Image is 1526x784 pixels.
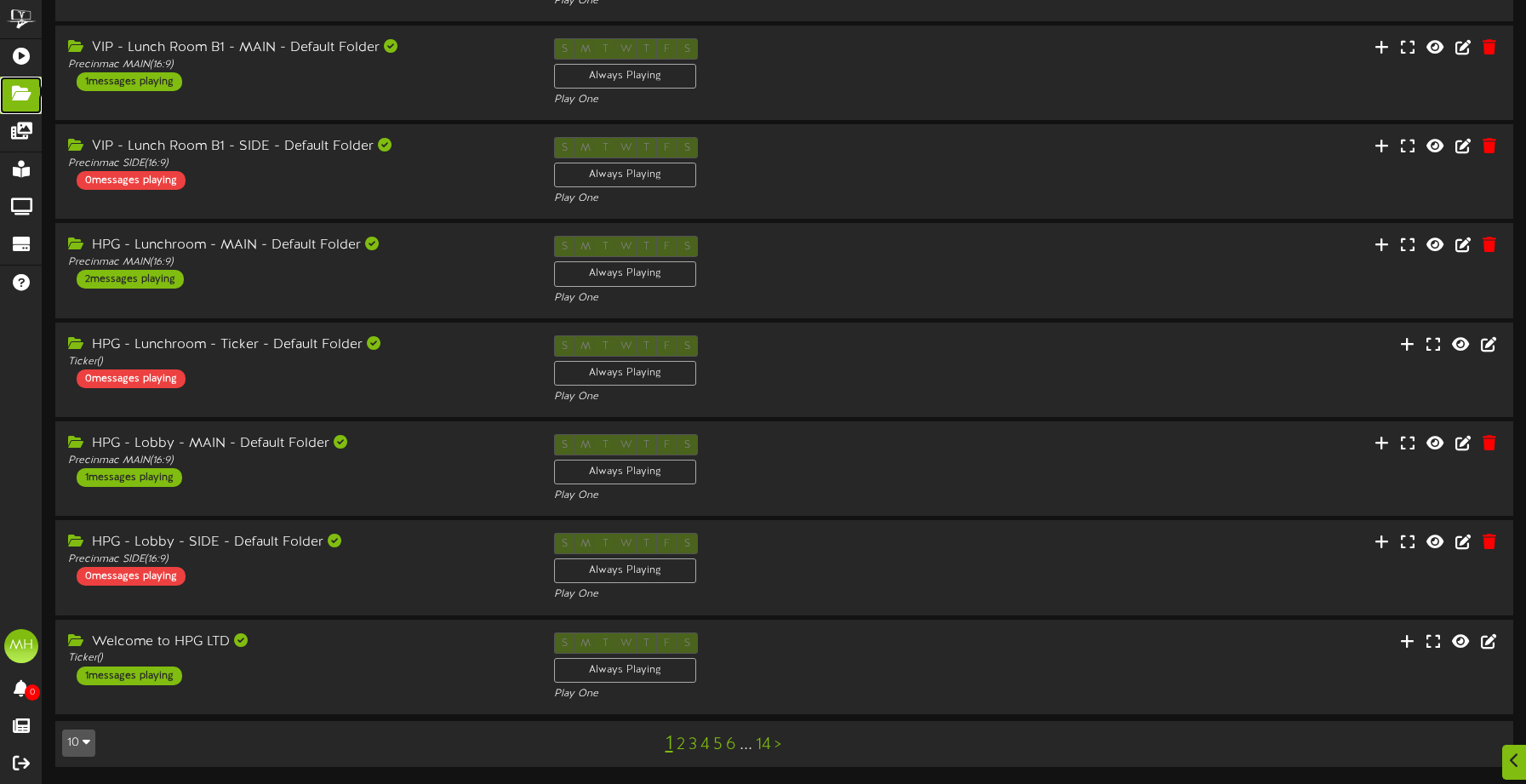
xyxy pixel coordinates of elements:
div: Welcome to HPG LTD [68,632,529,652]
a: 2 [677,735,685,754]
div: Ticker ( ) [68,355,529,369]
div: Precinmac MAIN ( 16:9 ) [68,255,529,270]
div: HPG - Lunchroom - MAIN - Default Folder [68,236,529,255]
div: Play One [554,93,1014,107]
a: 3 [689,735,697,754]
a: 14 [756,735,771,754]
div: Play One [554,291,1014,306]
div: VIP - Lunch Room B1 - MAIN - Default Folder [68,38,529,58]
div: Play One [554,489,1014,503]
div: 2 messages playing [77,270,184,289]
div: Precinmac MAIN ( 16:9 ) [68,454,529,468]
div: Play One [554,587,1014,602]
button: 10 [62,730,95,757]
a: 5 [713,735,723,754]
div: 1 messages playing [77,468,182,487]
div: 1 messages playing [77,72,182,91]
div: Always Playing [554,460,696,484]
div: Precinmac SIDE ( 16:9 ) [68,157,529,171]
div: 0 messages playing [77,171,186,190]
div: Always Playing [554,163,696,187]
div: VIP - Lunch Room B1 - SIDE - Default Folder [68,137,529,157]
div: Always Playing [554,658,696,683]
span: 0 [25,684,40,701]
div: MH [4,629,38,663]
div: 1 messages playing [77,667,182,685]
div: Ticker ( ) [68,651,529,666]
a: 6 [726,735,736,754]
div: Always Playing [554,261,696,286]
div: Precinmac MAIN ( 16:9 ) [68,58,529,72]
div: Always Playing [554,558,696,583]
div: Precinmac SIDE ( 16:9 ) [68,552,529,567]
div: Always Playing [554,361,696,386]
div: Play One [554,687,1014,701]
a: > [774,735,781,754]
div: 0 messages playing [77,369,186,388]
div: 0 messages playing [77,567,186,586]
div: HPG - Lobby - MAIN - Default Folder [68,434,529,454]
div: HPG - Lobby - SIDE - Default Folder [68,533,529,552]
a: 4 [700,735,710,754]
div: HPG - Lunchroom - Ticker - Default Folder [68,335,529,355]
div: Play One [554,390,1014,404]
div: Play One [554,192,1014,206]
a: ... [740,735,752,754]
div: Always Playing [554,64,696,89]
a: 1 [666,733,673,755]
